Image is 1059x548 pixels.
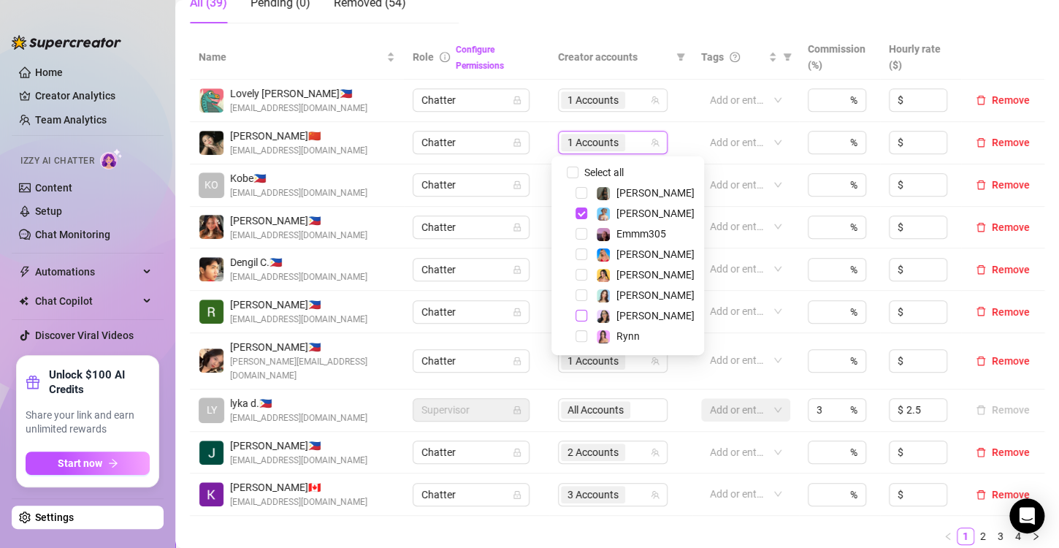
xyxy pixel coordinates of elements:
img: Sami [597,310,610,323]
span: Chat Copilot [35,289,139,313]
span: filter [676,53,685,61]
span: KO [204,177,218,193]
span: [EMAIL_ADDRESS][DOMAIN_NAME] [230,454,367,468]
span: thunderbolt [19,266,31,278]
th: Name [190,35,404,80]
span: filter [783,53,792,61]
li: 2 [974,528,992,545]
span: 3 Accounts [567,487,619,503]
span: team [651,138,660,147]
span: Remove [992,94,1030,106]
button: Remove [970,401,1036,419]
span: [PERSON_NAME] 🇵🇭 [230,339,395,355]
span: [PERSON_NAME][EMAIL_ADDRESS][DOMAIN_NAME] [230,355,395,383]
span: [PERSON_NAME] [616,310,695,321]
img: Aliyah Espiritu [199,215,223,239]
span: 1 Accounts [561,134,625,151]
span: team [651,96,660,104]
button: Start nowarrow-right [26,452,150,475]
span: lock [513,180,521,189]
a: Creator Analytics [35,84,152,107]
li: Previous Page [939,528,957,545]
span: Remove [992,306,1030,318]
th: Commission (%) [799,35,880,80]
span: Chatter [421,484,521,506]
span: [PERSON_NAME] [616,187,695,199]
span: Rynn [616,330,640,342]
span: lyka d. 🇵🇭 [230,395,367,411]
span: Creator accounts [558,49,670,65]
img: Chat Copilot [19,296,28,306]
span: arrow-right [108,458,118,468]
span: Select tree node [576,269,587,281]
span: lock [513,490,521,499]
span: [PERSON_NAME] 🇵🇭 [230,297,367,313]
span: Select tree node [576,310,587,321]
span: Chatter [421,132,521,153]
a: 1 [957,528,974,544]
span: Share your link and earn unlimited rewards [26,408,150,437]
span: lock [513,223,521,232]
a: Settings [35,511,74,523]
button: Remove [970,261,1036,278]
span: Chatter [421,174,521,196]
span: [EMAIL_ADDRESS][DOMAIN_NAME] [230,495,367,509]
span: filter [673,46,688,68]
span: Chatter [421,301,521,323]
span: Remove [992,221,1030,233]
span: team [651,490,660,499]
span: delete [976,222,986,232]
span: Dengil C. 🇵🇭 [230,254,367,270]
span: delete [976,137,986,148]
button: Remove [970,303,1036,321]
button: Remove [970,218,1036,236]
span: Select tree node [576,330,587,342]
span: right [1031,532,1040,541]
button: Remove [970,176,1036,194]
img: Lovely Gablines [199,88,223,113]
img: Riza Joy Barrera [199,300,223,324]
li: 1 [957,528,974,545]
span: 1 Accounts [567,92,619,108]
li: Next Page [1027,528,1044,545]
span: delete [976,356,986,366]
img: Jocelyn [597,269,610,282]
button: Remove [970,352,1036,370]
span: [PERSON_NAME] [616,289,695,301]
span: [EMAIL_ADDRESS][DOMAIN_NAME] [230,313,367,327]
a: Content [35,182,72,194]
a: 2 [975,528,991,544]
img: Kristine Flores [199,482,223,506]
span: team [651,448,660,457]
span: lock [513,138,521,147]
span: Izzy AI Chatter [20,154,94,168]
span: Supervisor [421,399,521,421]
span: Select tree node [576,187,587,199]
span: Remove [992,179,1030,191]
span: [EMAIL_ADDRESS][DOMAIN_NAME] [230,144,367,158]
img: AI Chatter [100,148,123,170]
img: Ashley [597,248,610,262]
span: [PERSON_NAME] 🇨🇦 [230,479,367,495]
span: 2 Accounts [567,444,619,460]
span: Select all [578,164,630,180]
span: Chatter [421,216,521,238]
span: [PERSON_NAME] [616,248,695,260]
span: Select tree node [576,228,587,240]
span: delete [976,180,986,190]
a: Configure Permissions [456,45,504,71]
div: Open Intercom Messenger [1009,498,1044,533]
button: left [939,528,957,545]
span: Chatter [421,89,521,111]
span: [PERSON_NAME] [616,208,695,219]
span: LY [207,402,217,418]
li: 4 [1009,528,1027,545]
span: Select tree node [576,248,587,260]
span: Emmm305 [616,228,666,240]
span: Remove [992,446,1030,458]
img: logo-BBDzfeDw.svg [12,35,121,50]
a: Discover Viral Videos [35,330,134,341]
img: Yvanne Pingol [199,131,223,155]
img: Dengil Consigna [199,257,223,281]
span: delete [976,447,986,457]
